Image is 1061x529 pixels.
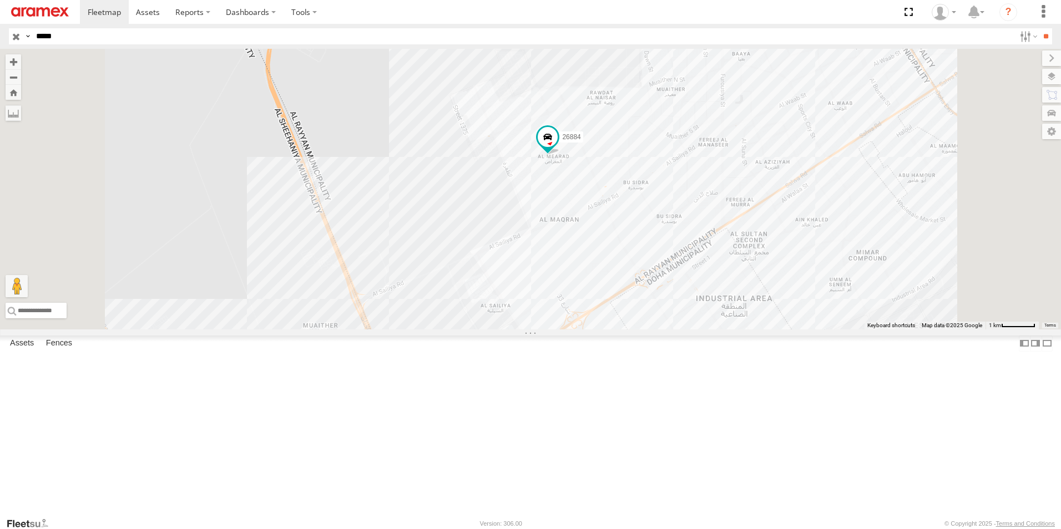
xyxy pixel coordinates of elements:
div: © Copyright 2025 - [944,520,1055,527]
label: Measure [6,105,21,121]
button: Zoom in [6,54,21,69]
button: Zoom out [6,69,21,85]
span: Map data ©2025 Google [922,322,982,328]
label: Dock Summary Table to the Right [1030,335,1041,352]
label: Assets [4,335,39,351]
label: Search Filter Options [1015,28,1039,44]
label: Dock Summary Table to the Left [1019,335,1030,352]
span: 1 km [989,322,1001,328]
div: Version: 306.00 [480,520,522,527]
i: ? [999,3,1017,21]
label: Map Settings [1042,124,1061,139]
a: Visit our Website [6,518,57,529]
button: Drag Pegman onto the map to open Street View [6,275,28,297]
label: Search Query [23,28,32,44]
div: Mohammed Fahim [928,4,960,21]
button: Zoom Home [6,85,21,100]
img: aramex-logo.svg [11,7,69,17]
button: Keyboard shortcuts [867,322,915,329]
button: Map Scale: 1 km per 58 pixels [986,322,1039,329]
label: Fences [41,335,78,351]
label: Hide Summary Table [1042,335,1053,352]
a: Terms [1044,323,1056,328]
a: Terms and Conditions [996,520,1055,527]
span: 26884 [562,133,580,141]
